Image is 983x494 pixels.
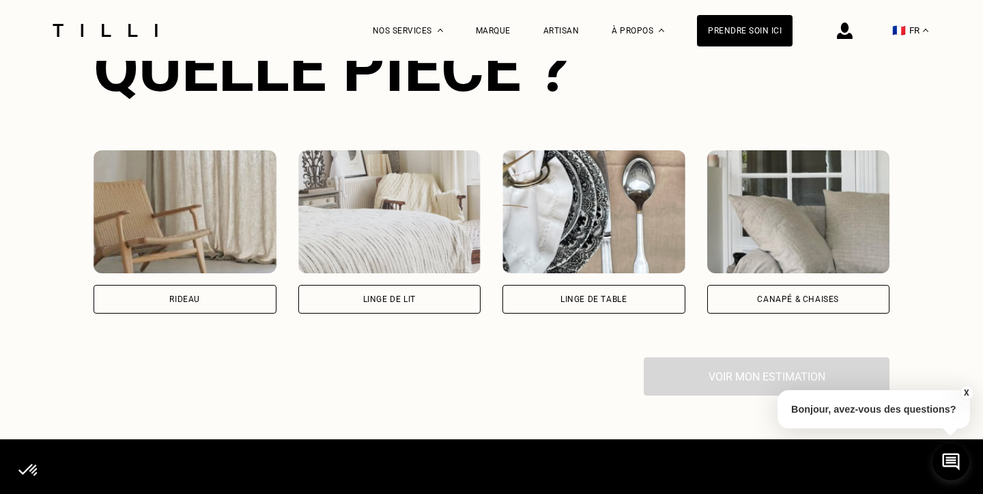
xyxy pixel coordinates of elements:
[560,295,627,303] div: Linge de table
[707,150,890,273] img: Tilli retouche votre Canapé & chaises
[48,24,162,37] img: Logo du service de couturière Tilli
[94,150,276,273] img: Tilli retouche votre Rideau
[543,26,580,36] a: Artisan
[298,150,481,273] img: Tilli retouche votre Linge de lit
[837,23,853,39] img: icône connexion
[757,295,839,303] div: Canapé & chaises
[94,30,889,107] div: Quelle pièce ?
[169,295,200,303] div: Rideau
[659,29,664,32] img: Menu déroulant à propos
[923,29,928,32] img: menu déroulant
[363,295,416,303] div: Linge de lit
[697,15,793,46] a: Prendre soin ici
[502,150,685,273] img: Tilli retouche votre Linge de table
[892,24,906,37] span: 🇫🇷
[959,385,973,400] button: X
[778,390,970,428] p: Bonjour, avez-vous des questions?
[438,29,443,32] img: Menu déroulant
[476,26,511,36] a: Marque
